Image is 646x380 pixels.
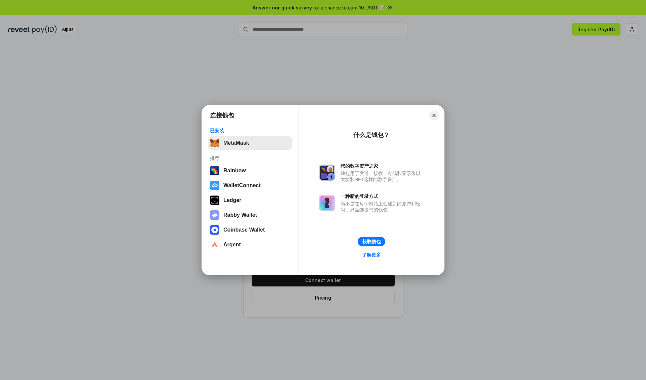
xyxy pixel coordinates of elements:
[210,181,219,190] img: svg+xml,%3Csvg%20width%3D%2228%22%20height%3D%2228%22%20viewBox%3D%220%200%2028%2028%22%20fill%3D...
[210,225,219,235] img: svg+xml,%3Csvg%20width%3D%2228%22%20height%3D%2228%22%20viewBox%3D%220%200%2028%2028%22%20fill%3D...
[358,237,385,246] button: 获取钱包
[340,193,424,199] div: 一种新的登录方式
[362,252,381,258] div: 了解更多
[208,223,292,237] button: Coinbase Wallet
[340,201,424,213] div: 而不是在每个网站上创建新的账户和密码，只需连接您的钱包。
[210,166,219,175] img: svg+xml,%3Csvg%20width%3D%22120%22%20height%3D%22120%22%20viewBox%3D%220%200%20120%20120%22%20fil...
[223,168,246,174] div: Rainbow
[223,197,241,203] div: Ledger
[223,140,249,146] div: MetaMask
[340,163,424,169] div: 您的数字资产之家
[429,111,439,120] button: Close
[223,182,261,188] div: WalletConnect
[210,128,290,134] div: 已安装
[208,238,292,251] button: Argent
[208,208,292,222] button: Rabby Wallet
[223,227,265,233] div: Coinbase Wallet
[319,165,335,181] img: svg+xml,%3Csvg%20xmlns%3D%22http%3A%2F%2Fwww.w3.org%2F2000%2Fsvg%22%20fill%3D%22none%22%20viewBox...
[208,194,292,207] button: Ledger
[208,136,292,150] button: MetaMask
[362,239,381,245] div: 获取钱包
[223,242,241,248] div: Argent
[208,179,292,192] button: WalletConnect
[223,212,257,218] div: Rabby Wallet
[210,210,219,220] img: svg+xml,%3Csvg%20xmlns%3D%22http%3A%2F%2Fwww.w3.org%2F2000%2Fsvg%22%20fill%3D%22none%22%20viewBox...
[210,196,219,205] img: svg+xml,%3Csvg%20xmlns%3D%22http%3A%2F%2Fwww.w3.org%2F2000%2Fsvg%22%20width%3D%2228%22%20height%3...
[208,164,292,177] button: Rainbow
[210,155,290,161] div: 推荐
[319,195,335,211] img: svg+xml,%3Csvg%20xmlns%3D%22http%3A%2F%2Fwww.w3.org%2F2000%2Fsvg%22%20fill%3D%22none%22%20viewBox...
[210,111,234,119] h1: 连接钱包
[340,170,424,182] div: 钱包用于发送、接收、存储和显示像以太坊和NFT这样的数字资产。
[210,138,219,148] img: svg+xml,%3Csvg%20fill%3D%22none%22%20height%3D%2233%22%20viewBox%3D%220%200%2035%2033%22%20width%...
[353,131,390,139] div: 什么是钱包？
[358,250,385,259] a: 了解更多
[210,240,219,249] img: svg+xml,%3Csvg%20width%3D%2228%22%20height%3D%2228%22%20viewBox%3D%220%200%2028%2028%22%20fill%3D...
